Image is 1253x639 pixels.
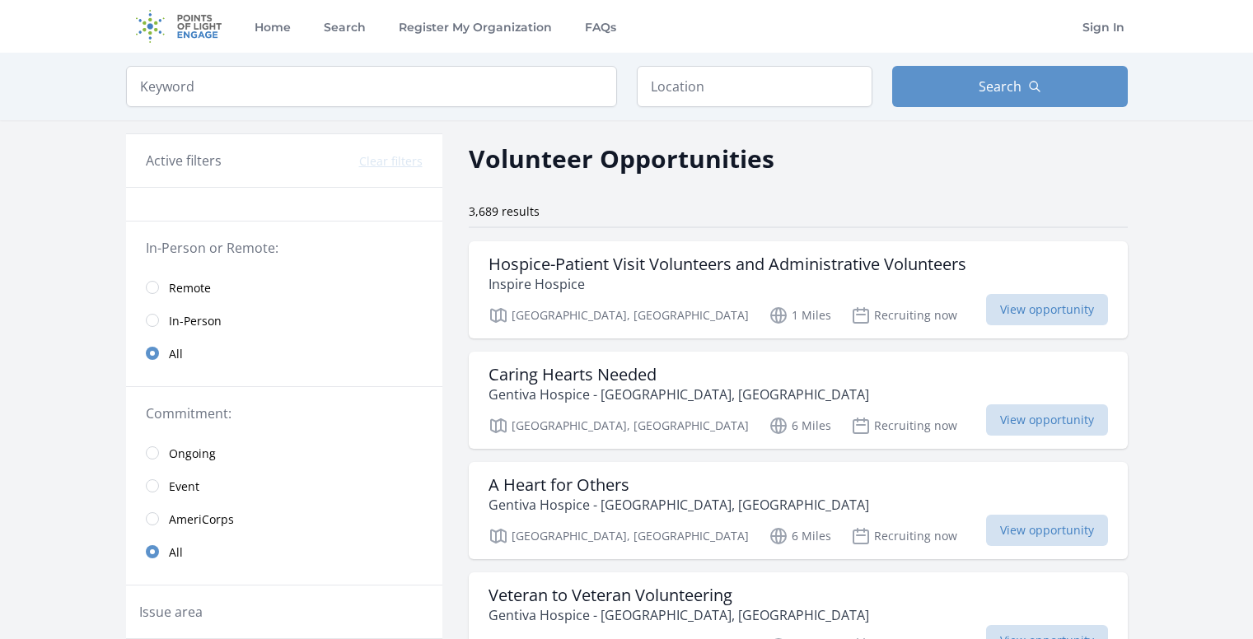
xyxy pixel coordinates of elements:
a: Event [126,469,442,502]
legend: Commitment: [146,403,423,423]
a: All [126,535,442,568]
span: Search [979,77,1022,96]
h3: A Heart for Others [489,475,869,495]
p: Gentiva Hospice - [GEOGRAPHIC_DATA], [GEOGRAPHIC_DATA] [489,605,869,625]
h2: Volunteer Opportunities [469,140,774,177]
a: All [126,337,442,370]
span: View opportunity [986,404,1108,436]
h3: Caring Hearts Needed [489,365,869,385]
button: Clear filters [359,153,423,170]
input: Location [637,66,872,107]
span: All [169,346,183,362]
button: Search [892,66,1128,107]
p: Gentiva Hospice - [GEOGRAPHIC_DATA], [GEOGRAPHIC_DATA] [489,385,869,404]
a: Caring Hearts Needed Gentiva Hospice - [GEOGRAPHIC_DATA], [GEOGRAPHIC_DATA] [GEOGRAPHIC_DATA], [G... [469,352,1128,449]
p: Inspire Hospice [489,274,966,294]
a: In-Person [126,304,442,337]
p: 6 Miles [769,526,831,546]
span: In-Person [169,313,222,329]
legend: Issue area [139,602,203,622]
span: Ongoing [169,445,216,462]
span: View opportunity [986,515,1108,546]
p: Gentiva Hospice - [GEOGRAPHIC_DATA], [GEOGRAPHIC_DATA] [489,495,869,515]
p: Recruiting now [851,526,957,546]
a: A Heart for Others Gentiva Hospice - [GEOGRAPHIC_DATA], [GEOGRAPHIC_DATA] [GEOGRAPHIC_DATA], [GEO... [469,462,1128,559]
p: [GEOGRAPHIC_DATA], [GEOGRAPHIC_DATA] [489,526,749,546]
p: 6 Miles [769,416,831,436]
input: Keyword [126,66,617,107]
span: Remote [169,280,211,296]
h3: Active filters [146,151,222,170]
h3: Veteran to Veteran Volunteering [489,585,869,605]
p: [GEOGRAPHIC_DATA], [GEOGRAPHIC_DATA] [489,306,749,325]
span: 3,689 results [469,203,540,219]
span: All [169,544,183,561]
p: [GEOGRAPHIC_DATA], [GEOGRAPHIC_DATA] [489,416,749,436]
h3: Hospice-Patient Visit Volunteers and Administrative Volunteers [489,254,966,274]
span: View opportunity [986,294,1108,325]
span: AmeriCorps [169,511,234,528]
p: Recruiting now [851,306,957,325]
legend: In-Person or Remote: [146,238,423,258]
a: Ongoing [126,436,442,469]
p: 1 Miles [769,306,831,325]
a: Hospice-Patient Visit Volunteers and Administrative Volunteers Inspire Hospice [GEOGRAPHIC_DATA],... [469,241,1128,338]
a: Remote [126,271,442,304]
span: Event [169,478,199,495]
p: Recruiting now [851,416,957,436]
a: AmeriCorps [126,502,442,535]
